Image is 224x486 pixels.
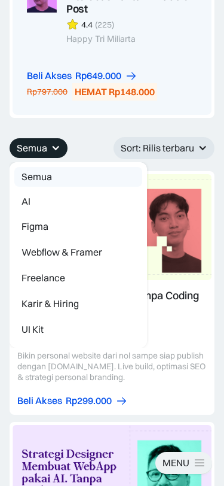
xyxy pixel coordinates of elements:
[10,162,214,348] form: Email Form
[66,34,197,44] div: Happy Tri Miliarta
[162,457,189,469] div: MENU
[121,142,194,154] div: Sort: Rilis terbaru
[75,69,121,82] div: Rp649.000
[95,19,114,30] div: (225)
[113,137,214,159] div: Sort: Rilis terbaru
[75,86,155,98] div: HEMAT Rp148.000
[66,394,112,407] div: Rp299.000
[17,394,62,407] div: Beli Akses
[22,171,52,183] span: Semua
[27,69,72,82] div: Beli Akses
[22,272,65,284] span: Freelance
[17,142,47,154] div: Semua
[22,323,44,336] span: UI Kit
[22,297,79,310] span: Karir & Hiring
[22,246,102,259] span: Webflow & Framer
[27,86,67,97] div: Rp797.000
[27,69,137,82] a: Beli AksesRp649.000
[22,220,48,233] span: Figma
[17,394,128,407] a: Beli AksesRp299.000
[81,19,93,30] div: 4.4
[22,195,30,208] span: AI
